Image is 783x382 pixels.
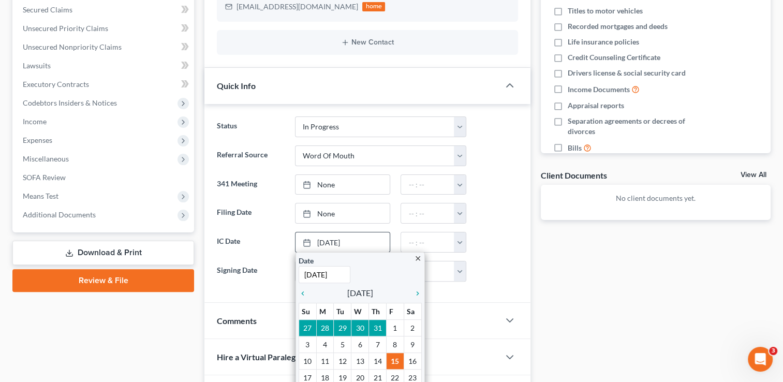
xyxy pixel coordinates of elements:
[568,21,668,32] span: Recorded mortgages and deeds
[296,232,390,252] a: [DATE]
[347,287,373,299] span: [DATE]
[362,2,385,11] div: home
[237,2,358,12] div: [EMAIL_ADDRESS][DOMAIN_NAME]
[14,1,194,19] a: Secured Claims
[334,353,351,370] td: 12
[549,193,762,203] p: No client documents yet.
[23,154,69,163] span: Miscellaneous
[334,303,351,320] th: Tu
[568,37,639,47] span: Life insurance policies
[401,261,454,281] input: -- : --
[769,347,777,355] span: 3
[14,75,194,94] a: Executory Contracts
[23,210,96,219] span: Additional Documents
[408,287,422,299] a: chevron_right
[748,347,773,372] iframe: Intercom live chat
[404,320,421,336] td: 2
[369,336,387,353] td: 7
[568,52,660,63] span: Credit Counseling Certificate
[23,61,51,70] span: Lawsuits
[369,320,387,336] td: 31
[212,261,289,282] label: Signing Date
[404,303,421,320] th: Sa
[386,303,404,320] th: F
[23,173,66,182] span: SOFA Review
[296,175,390,195] a: None
[386,336,404,353] td: 8
[23,117,47,126] span: Income
[741,171,766,179] a: View All
[334,336,351,353] td: 5
[401,232,454,252] input: -- : --
[334,320,351,336] td: 29
[299,266,350,283] input: 1/1/2013
[316,353,334,370] td: 11
[217,352,302,362] span: Hire a Virtual Paralegal
[14,19,194,38] a: Unsecured Priority Claims
[212,203,289,224] label: Filing Date
[212,174,289,195] label: 341 Meeting
[23,42,122,51] span: Unsecured Nonpriority Claims
[14,38,194,56] a: Unsecured Nonpriority Claims
[369,303,387,320] th: Th
[225,38,510,47] button: New Contact
[212,145,289,166] label: Referral Source
[568,116,704,137] span: Separation agreements or decrees of divorces
[316,336,334,353] td: 4
[386,320,404,336] td: 1
[23,24,108,33] span: Unsecured Priority Claims
[12,269,194,292] a: Review & File
[212,116,289,137] label: Status
[351,320,369,336] td: 30
[23,98,117,107] span: Codebtors Insiders & Notices
[568,6,643,16] span: Titles to motor vehicles
[404,353,421,370] td: 16
[14,56,194,75] a: Lawsuits
[299,255,314,266] label: Date
[351,353,369,370] td: 13
[401,203,454,223] input: -- : --
[386,353,404,370] td: 15
[299,336,316,353] td: 3
[568,68,686,78] span: Drivers license & social security card
[369,353,387,370] td: 14
[296,203,390,223] a: None
[568,84,630,95] span: Income Documents
[414,252,422,264] a: close
[299,289,312,298] i: chevron_left
[23,5,72,14] span: Secured Claims
[351,303,369,320] th: W
[401,175,454,195] input: -- : --
[212,232,289,253] label: IC Date
[23,136,52,144] span: Expenses
[12,241,194,265] a: Download & Print
[541,170,607,181] div: Client Documents
[23,192,58,200] span: Means Test
[568,100,624,111] span: Appraisal reports
[568,143,582,153] span: Bills
[299,320,316,336] td: 27
[23,80,89,89] span: Executory Contracts
[299,353,316,370] td: 10
[414,255,422,262] i: close
[316,320,334,336] td: 28
[404,336,421,353] td: 9
[299,287,312,299] a: chevron_left
[217,81,256,91] span: Quick Info
[316,303,334,320] th: M
[408,289,422,298] i: chevron_right
[299,303,316,320] th: Su
[351,336,369,353] td: 6
[217,316,257,326] span: Comments
[14,168,194,187] a: SOFA Review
